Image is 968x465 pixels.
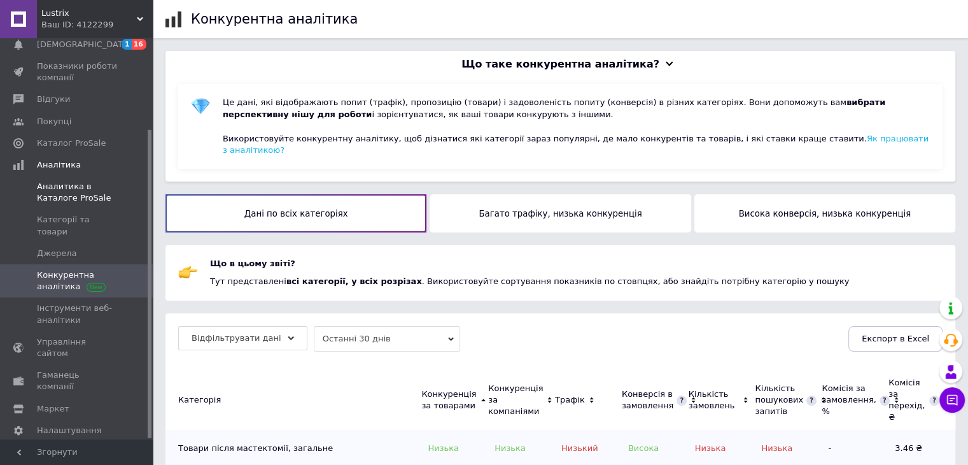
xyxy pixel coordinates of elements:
div: Використовуйте конкурентну аналітику, щоб дізнатися які категорії зараз популярні, де мало конкур... [223,133,930,156]
div: Комісія за перехід, ₴ [888,377,926,424]
span: Останні 30 днів [314,326,460,352]
span: Налаштування [37,425,102,436]
span: Аналитика в Каталоге ProSale [37,181,118,204]
div: Ваш ID: 4122299 [41,19,153,31]
span: 16 [132,39,146,50]
span: Категорія [178,395,221,404]
span: Відфільтрувати дані [192,333,281,343]
span: Відгуки [37,94,70,105]
span: Маркет [37,403,69,415]
span: Lustrix [41,8,137,19]
span: Що в цьому звіті? [210,259,295,268]
button: Дані по всіх категоріях [165,194,426,232]
h1: Конкурентна аналітика [191,11,358,27]
span: Гаманець компанії [37,369,118,392]
span: 1 [122,39,132,50]
div: Конкуренція за компаніями [488,383,543,418]
div: Кількість пошукових запитів [755,383,803,418]
div: Це дані, які відображають попит (трафік), пропозицію (товари) і задоволеність попиту (конверсія) ... [223,97,930,120]
span: вибрати перспективну нішу для роботи [223,97,885,118]
div: Кількість замовлень [689,389,740,411]
b: всі категорії, у всіх розрізах [286,276,422,286]
span: Інструменти веб-аналітики [37,303,118,325]
div: Трафік [555,394,585,406]
div: Конверсія в замовлення [622,389,673,411]
span: Джерела [37,248,76,259]
span: Експорт в Excel [862,334,929,343]
span: Покупці [37,116,71,127]
span: Що таке конкурентна аналітика? [461,58,659,70]
span: [DEMOGRAPHIC_DATA] [37,39,131,50]
div: Конкуренція за товарами [421,389,476,411]
div: Комісія за замовлення, % [822,383,876,418]
button: Висока конверсія, низька конкуренція [694,194,955,232]
img: gem [191,97,210,116]
div: Тут представлені . Використовуйте сортування показників по стовпцях, або знайдіть потрібну катего... [210,276,943,287]
span: Аналітика [37,159,81,171]
img: hand [178,266,197,279]
span: Каталог ProSale [37,138,106,149]
span: Показники роботи компанії [37,61,118,83]
button: Експорт в Excel [848,326,943,352]
span: Конкурентна аналітика [37,269,118,292]
button: Чат з покупцем [939,387,965,413]
span: Категорії та товари [37,214,118,237]
button: Багато трафіку, низька конкуренція [430,194,691,232]
span: Управління сайтом [37,336,118,359]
